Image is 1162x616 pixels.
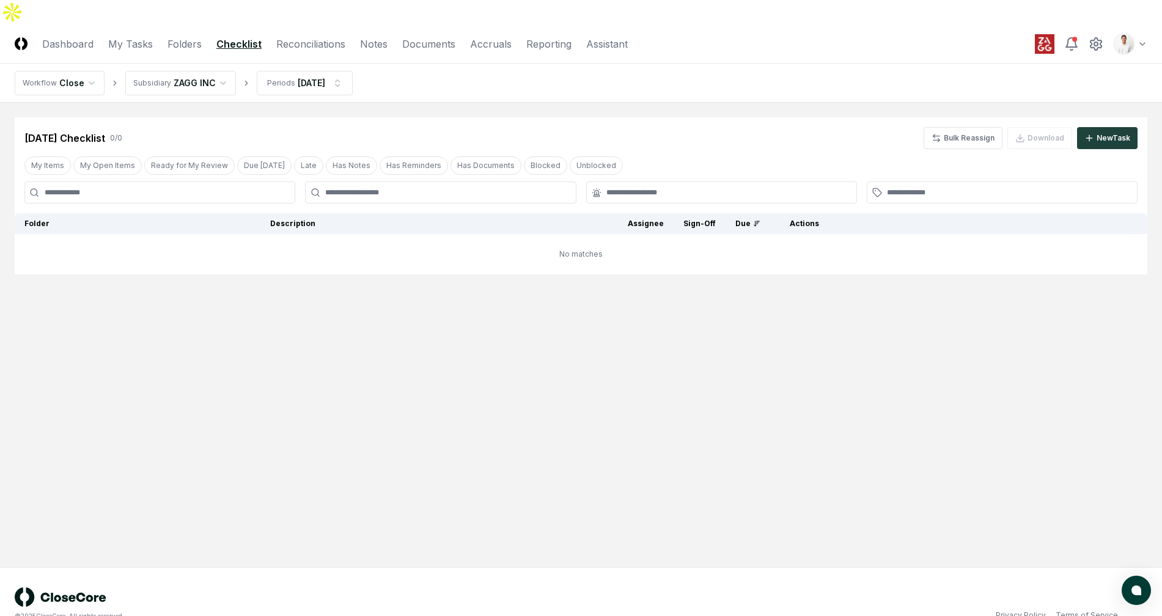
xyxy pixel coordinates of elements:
button: atlas-launcher [1122,576,1151,605]
button: My Open Items [73,156,142,175]
div: 0 / 0 [110,133,122,144]
button: Unblocked [570,156,623,175]
img: ZAGG logo [1035,34,1054,54]
th: Description [260,213,617,234]
button: Due Today [237,156,292,175]
a: Checklist [216,37,262,51]
div: Actions [780,218,1138,229]
button: Late [294,156,323,175]
img: d09822cc-9b6d-4858-8d66-9570c114c672_b0bc35f1-fa8e-4ccc-bc23-b02c2d8c2b72.png [1114,34,1134,54]
img: logo [15,587,106,607]
td: No matches [15,234,1147,274]
a: Documents [402,37,455,51]
a: Notes [360,37,388,51]
a: Dashboard [42,37,94,51]
button: Ready for My Review [144,156,235,175]
button: Bulk Reassign [924,127,1002,149]
div: Due [735,218,760,229]
a: Reconciliations [276,37,345,51]
th: Folder [15,213,260,234]
button: NewTask [1077,127,1138,149]
a: Assistant [586,37,628,51]
th: Sign-Off [674,213,726,234]
button: Has Notes [326,156,377,175]
img: Logo [15,37,28,50]
button: Has Documents [450,156,521,175]
div: [DATE] [298,76,325,89]
nav: breadcrumb [15,71,353,95]
div: Periods [267,78,295,89]
button: Periods[DATE] [257,71,353,95]
a: Accruals [470,37,512,51]
button: My Items [24,156,71,175]
div: Subsidiary [133,78,171,89]
a: Folders [167,37,202,51]
button: Blocked [524,156,567,175]
button: Has Reminders [380,156,448,175]
a: My Tasks [108,37,153,51]
div: Workflow [23,78,57,89]
div: [DATE] Checklist [24,131,105,145]
a: Reporting [526,37,572,51]
div: New Task [1097,133,1130,144]
th: Assignee [618,213,674,234]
